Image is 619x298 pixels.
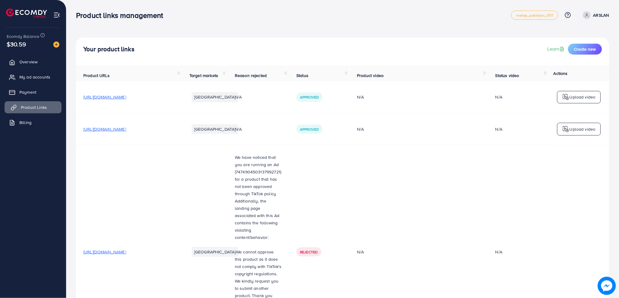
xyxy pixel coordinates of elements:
a: Learn [547,45,566,52]
li: [GEOGRAPHIC_DATA] [192,247,238,257]
span: Create new [574,46,596,52]
div: N/A [357,94,481,100]
p: We have noticed that you are running an Ad (7474904503137992721) for a product that has not been ... [235,154,282,241]
img: menu [53,12,60,18]
div: N/A [357,249,481,255]
img: image [598,277,616,295]
p: Upload video [570,126,596,133]
span: N/A [235,94,242,100]
p: Upload video [570,93,596,101]
span: [URL][DOMAIN_NAME] [83,94,126,100]
span: $30.59 [7,40,26,49]
span: [URL][DOMAIN_NAME] [83,126,126,132]
span: Overview [19,59,38,65]
img: image [53,42,59,48]
a: My ad accounts [5,71,62,83]
span: N/A [235,126,242,132]
span: Product Links [21,104,47,110]
div: N/A [495,126,502,132]
a: Overview [5,56,62,68]
span: Approved [300,95,319,100]
span: My ad accounts [19,74,50,80]
a: ARSLAN [581,11,609,19]
a: Billing [5,116,62,129]
span: metap_pakistan_001 [516,13,553,17]
div: N/A [357,126,481,132]
span: [URL][DOMAIN_NAME] [83,249,126,255]
button: Create new [568,44,602,55]
a: metap_pakistan_001 [511,11,558,20]
img: logo [562,93,570,101]
p: ARSLAN [593,12,609,19]
span: Product URLs [83,72,110,79]
h4: Your product links [83,45,135,53]
span: Billing [19,119,32,126]
span: Reason rejected [235,72,267,79]
a: Payment [5,86,62,98]
a: Product Links [5,101,62,113]
li: [GEOGRAPHIC_DATA] [192,92,238,102]
div: N/A [495,249,502,255]
h3: Product links management [76,11,168,20]
img: logo [6,8,47,18]
li: [GEOGRAPHIC_DATA] [192,124,238,134]
span: Product video [357,72,384,79]
span: Status [296,72,308,79]
span: Rejected [300,249,318,255]
span: Target markets [189,72,218,79]
div: N/A [495,94,502,100]
span: Payment [19,89,36,95]
span: Approved [300,127,319,132]
span: Actions [554,70,568,76]
img: logo [562,126,570,133]
span: Status video [495,72,519,79]
span: Ecomdy Balance [7,33,39,39]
